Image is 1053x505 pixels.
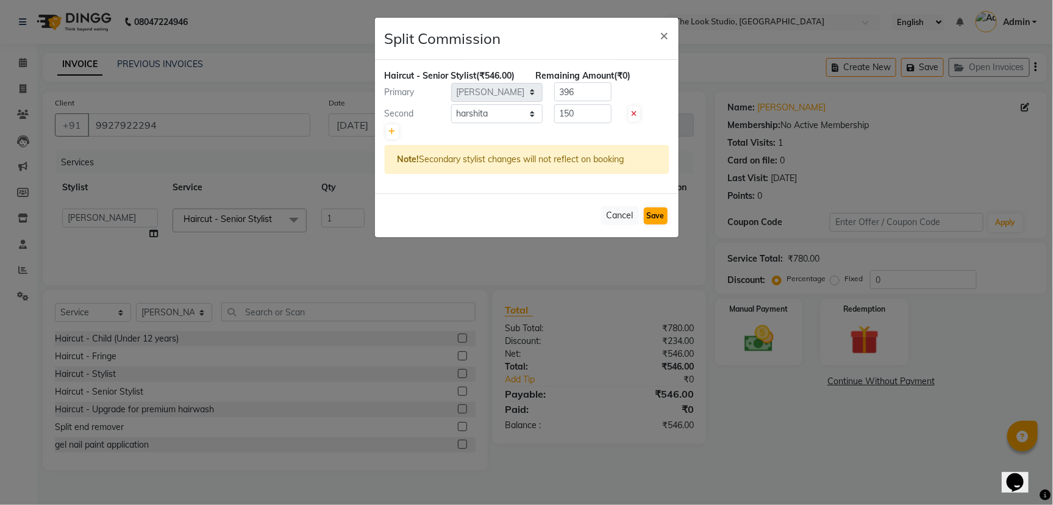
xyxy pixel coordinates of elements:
span: (₹0) [615,70,631,81]
iframe: chat widget [1002,456,1041,493]
button: Save [644,207,668,224]
strong: Note! [398,154,419,165]
div: Secondary stylist changes will not reflect on booking [385,145,669,174]
button: Cancel [601,206,639,225]
div: Primary [376,86,451,99]
span: × [660,26,669,44]
span: Remaining Amount [536,70,615,81]
h4: Split Commission [385,27,501,49]
span: Haircut - Senior Stylist [385,70,477,81]
div: Second [376,107,451,120]
span: (₹546.00) [477,70,515,81]
button: Close [651,18,679,52]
